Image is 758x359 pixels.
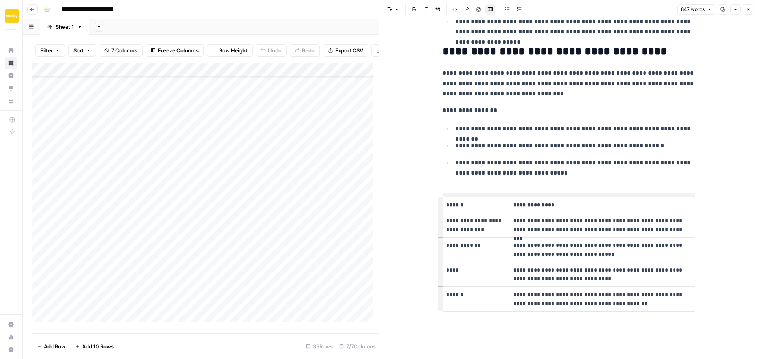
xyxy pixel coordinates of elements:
span: Add 10 Rows [82,342,114,350]
button: Export CSV [323,44,368,57]
span: Undo [268,47,281,54]
a: Settings [5,318,17,331]
button: Redo [290,44,320,57]
span: Add Row [44,342,66,350]
a: Usage [5,331,17,343]
span: Export CSV [335,47,363,54]
button: 847 words [677,4,715,15]
button: Freeze Columns [146,44,204,57]
button: 7 Columns [99,44,143,57]
span: 847 words [681,6,705,13]
button: Filter [35,44,65,57]
button: Workspace: Sunday Lawn Care [5,6,17,26]
span: Row Height [219,47,248,54]
a: Opportunities [5,82,17,95]
div: 39 Rows [303,340,336,353]
button: Add Row [32,340,70,353]
span: Freeze Columns [158,47,199,54]
button: Help + Support [5,343,17,356]
a: Browse [5,57,17,69]
span: Filter [40,47,53,54]
a: Home [5,44,17,57]
a: Sheet 1 [40,19,89,35]
div: Sheet 1 [56,23,74,31]
a: Insights [5,69,17,82]
div: 7/7 Columns [336,340,379,353]
span: 7 Columns [111,47,137,54]
button: Undo [256,44,287,57]
button: Add 10 Rows [70,340,118,353]
span: Redo [302,47,315,54]
button: Sort [68,44,96,57]
a: Your Data [5,95,17,107]
span: Sort [73,47,84,54]
img: Sunday Lawn Care Logo [5,9,19,23]
button: Row Height [207,44,253,57]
